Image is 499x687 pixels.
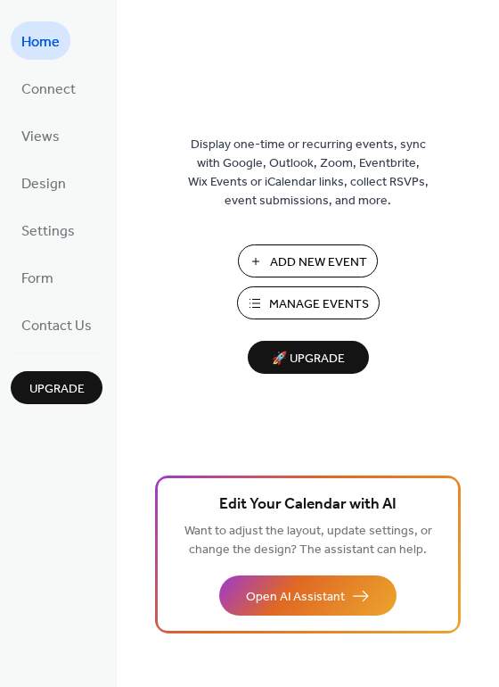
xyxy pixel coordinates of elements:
[21,170,66,198] span: Design
[269,295,369,314] span: Manage Events
[11,305,102,343] a: Contact Us
[184,519,432,562] span: Want to adjust the layout, update settings, or change the design? The assistant can help.
[11,371,102,404] button: Upgrade
[219,575,397,616] button: Open AI Assistant
[11,258,64,296] a: Form
[11,21,70,60] a: Home
[237,286,380,319] button: Manage Events
[258,347,358,371] span: 🚀 Upgrade
[238,244,378,277] button: Add New Event
[270,253,367,272] span: Add New Event
[21,312,92,340] span: Contact Us
[246,588,345,607] span: Open AI Assistant
[11,163,77,202] a: Design
[29,380,85,399] span: Upgrade
[248,341,369,374] button: 🚀 Upgrade
[21,29,60,56] span: Home
[219,492,397,517] span: Edit Your Calendar with AI
[11,69,86,107] a: Connect
[21,265,53,293] span: Form
[21,218,75,245] span: Settings
[11,211,86,249] a: Settings
[11,116,70,154] a: Views
[188,136,429,211] span: Display one-time or recurring events, sync with Google, Outlook, Zoom, Eventbrite, Wix Events or ...
[21,123,60,151] span: Views
[21,76,76,103] span: Connect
